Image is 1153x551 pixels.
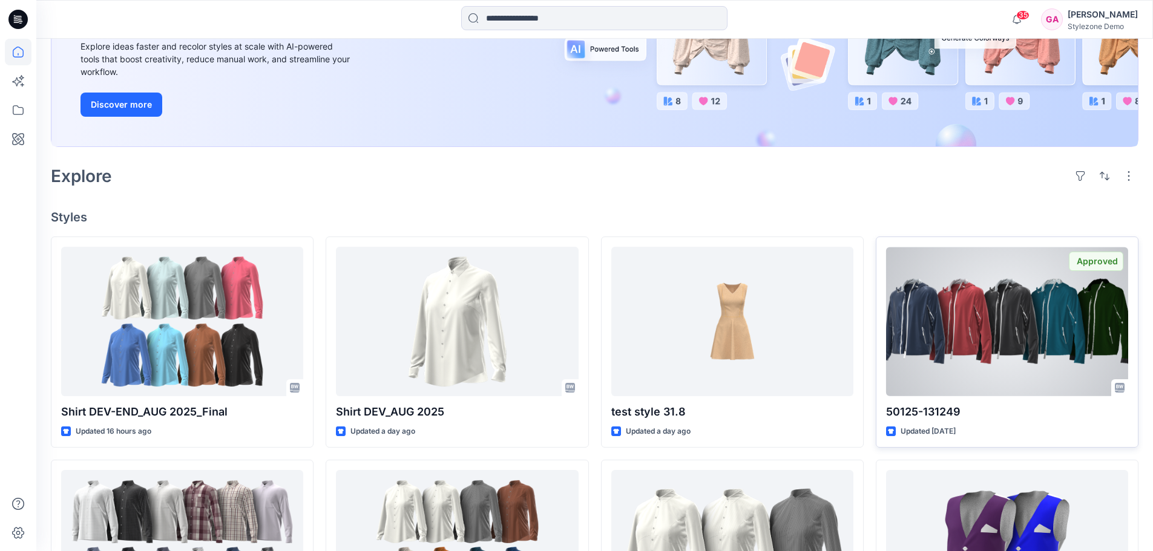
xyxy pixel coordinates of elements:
p: Shirt DEV-END_AUG 2025_Final [61,403,303,420]
h2: Explore [51,166,112,186]
p: Updated a day ago [626,425,691,438]
div: GA [1041,8,1063,30]
a: Shirt DEV-END_AUG 2025_Final [61,247,303,396]
a: 50125-131249 [886,247,1128,396]
p: Updated 16 hours ago [76,425,151,438]
p: 50125-131249 [886,403,1128,420]
p: Updated a day ago [350,425,415,438]
p: test style 31.8 [611,403,853,420]
a: Discover more [80,93,353,117]
a: test style 31.8 [611,247,853,396]
div: Explore ideas faster and recolor styles at scale with AI-powered tools that boost creativity, red... [80,40,353,78]
p: Updated [DATE] [901,425,956,438]
span: 35 [1016,10,1030,20]
div: Stylezone Demo [1068,22,1138,31]
h4: Styles [51,210,1138,224]
a: Shirt DEV_AUG 2025 [336,247,578,396]
button: Discover more [80,93,162,117]
div: [PERSON_NAME] [1068,7,1138,22]
p: Shirt DEV_AUG 2025 [336,403,578,420]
